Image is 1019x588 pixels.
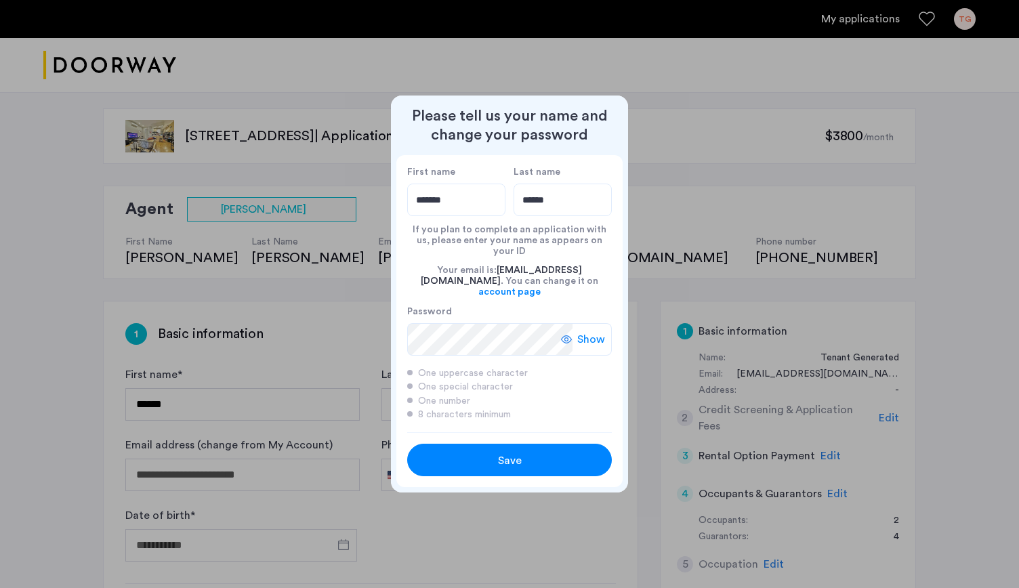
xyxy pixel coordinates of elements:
span: Save [498,453,522,469]
span: [EMAIL_ADDRESS][DOMAIN_NAME] [421,266,582,286]
label: Password [407,306,573,318]
label: Last name [514,166,612,178]
a: account page [478,287,541,297]
h2: Please tell us your name and change your password [396,106,623,144]
div: One special character [407,380,612,394]
div: One uppercase character [407,366,612,380]
div: 8 characters minimum [407,408,612,421]
div: Your email is: . You can change it on [407,257,612,306]
div: If you plan to complete an application with us, please enter your name as appears on your ID [407,216,612,257]
span: Show [577,331,605,348]
div: One number [407,394,612,408]
label: First name [407,166,505,178]
button: button [407,444,612,476]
